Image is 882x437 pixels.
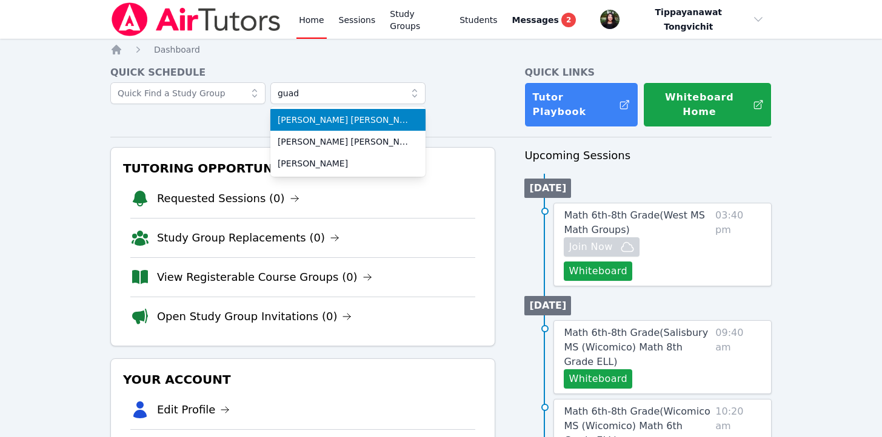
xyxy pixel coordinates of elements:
a: Open Study Group Invitations (0) [157,308,352,325]
span: [PERSON_NAME] [278,157,418,169]
a: Dashboard [154,44,200,56]
a: View Registerable Course Groups (0) [157,269,372,286]
a: Study Group Replacements (0) [157,229,339,246]
a: Math 6th-8th Grade(Salisbury MS (Wicomico) Math 8th Grade ELL) [564,326,710,369]
span: 03:40 pm [715,208,761,281]
span: Math 6th-8th Grade ( West MS Math Groups ) [564,209,705,235]
button: Join Now [564,237,639,257]
button: Whiteboard Home [643,82,772,127]
a: Edit Profile [157,401,230,418]
input: Quick Find a Study Group [110,82,266,104]
li: [DATE] [524,296,571,315]
li: [DATE] [524,179,571,198]
span: 09:40 am [715,326,761,389]
span: Messages [512,14,559,26]
h4: Quick Schedule [110,65,496,80]
span: Math 6th-8th Grade ( Salisbury MS (Wicomico) Math 8th Grade ELL ) [564,327,708,367]
a: Tutor Playbook [524,82,638,127]
button: Whiteboard [564,369,632,389]
h3: Upcoming Sessions [524,147,772,164]
span: Dashboard [154,45,200,54]
h3: Your Account [121,369,486,390]
h4: Quick Links [524,65,772,80]
span: 2 [561,13,576,27]
span: [PERSON_NAME] [PERSON_NAME] [278,136,418,148]
h3: Tutoring Opportunities [121,157,486,179]
span: Join Now [569,240,612,254]
button: Whiteboard [564,261,632,281]
nav: Breadcrumb [110,44,772,56]
img: Air Tutors [110,2,282,36]
a: Math 6th-8th Grade(West MS Math Groups) [564,208,710,237]
span: [PERSON_NAME] [PERSON_NAME] [278,114,418,126]
a: Requested Sessions (0) [157,190,299,207]
input: Quick Find a Student [270,82,426,104]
